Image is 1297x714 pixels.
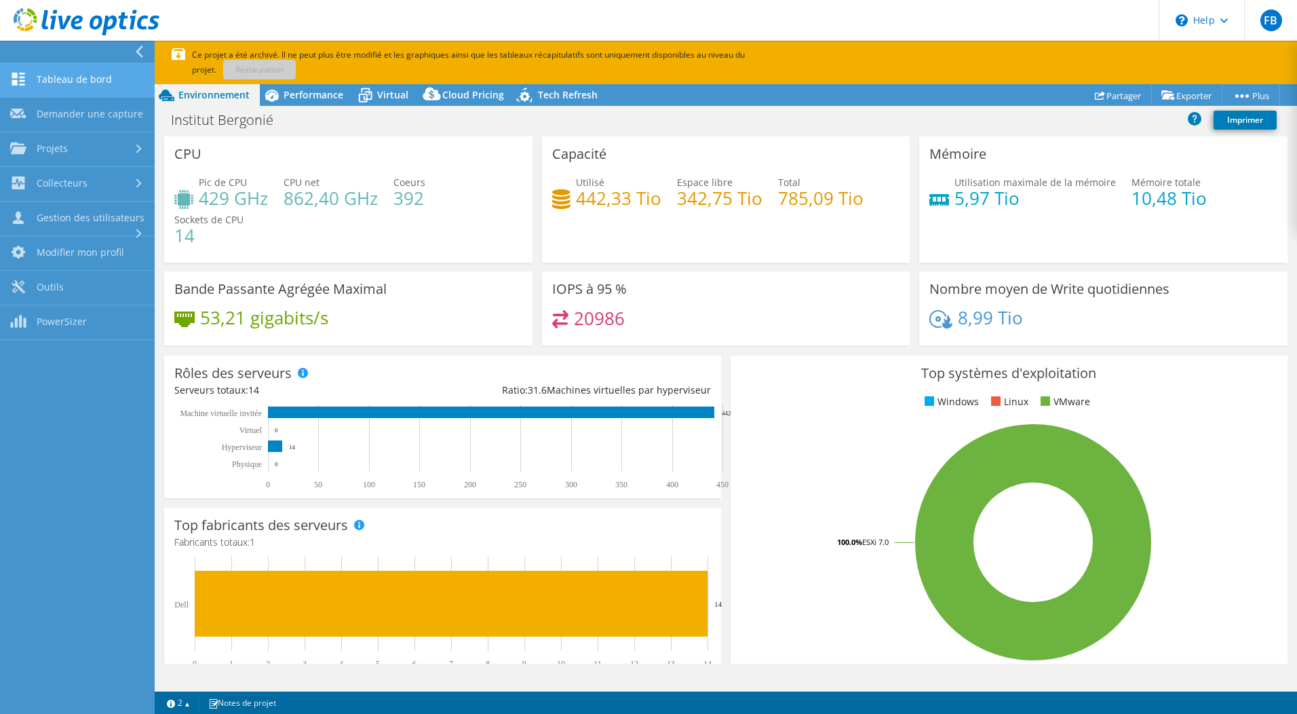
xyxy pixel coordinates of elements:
[289,444,296,451] text: 14
[1085,85,1152,106] a: Partager
[921,394,979,409] li: Windows
[199,694,286,711] a: Notes de projet
[284,176,320,189] span: CPU net
[284,191,378,206] h4: 862,40 GHz
[958,310,1023,325] h4: 8,99 Tio
[1037,394,1090,409] li: VMware
[284,88,343,101] span: Performance
[1214,111,1277,130] a: Imprimer
[703,659,712,669] text: 14
[1131,191,1207,206] h4: 10,48 Tio
[229,659,233,669] text: 1
[557,659,565,669] text: 10
[413,480,425,489] text: 150
[1176,14,1188,26] svg: \n
[232,459,262,469] text: Physique
[442,383,710,398] div: Ratio: Machines virtuelles par hyperviseur
[157,694,199,711] a: 2
[275,461,278,468] text: 0
[862,537,889,547] tspan: ESXi 7.0
[667,659,675,669] text: 13
[174,147,201,162] h3: CPU
[239,426,263,435] text: Virtuel
[677,176,733,189] span: Espace libre
[1260,10,1282,31] span: FB
[778,176,800,189] span: Total
[1131,176,1201,189] span: Mémoire totale
[172,48,836,77] p: Ce projet a été archivé. Il ne peut plus être modifié et les graphiques ainsi que les tableaux ré...
[248,383,259,396] span: 14
[576,191,661,206] h4: 442,33 Tio
[442,88,504,101] span: Cloud Pricing
[486,659,490,669] text: 8
[275,427,278,434] text: 0
[393,191,425,206] h4: 392
[722,410,731,417] text: 442
[574,311,625,326] h4: 20986
[174,535,711,550] h4: Fabricants totaux:
[464,480,476,489] text: 200
[929,147,986,162] h3: Mémoire
[174,228,244,243] h4: 14
[714,600,722,608] text: 14
[250,535,255,548] span: 1
[174,366,292,381] h3: Rôles des serveurs
[165,113,294,128] h1: Institut Bergonié
[174,600,189,609] text: Dell
[576,176,604,189] span: Utilisé
[666,480,678,489] text: 400
[552,147,606,162] h3: Capacité
[200,310,328,325] h4: 53,21 gigabits/s
[180,409,262,418] tspan: Machine virtuelle invitée
[514,480,526,489] text: 250
[837,537,862,547] tspan: 100.0%
[449,659,453,669] text: 7
[222,443,262,452] text: Hyperviseur
[954,176,1116,189] span: Utilisation maximale de la mémoire
[199,191,268,206] h4: 429 GHz
[314,480,322,489] text: 50
[174,383,442,398] div: Serveurs totaux:
[377,88,408,101] span: Virtual
[376,659,380,669] text: 5
[339,659,343,669] text: 4
[677,191,762,206] h4: 342,75 Tio
[412,659,417,669] text: 6
[565,480,577,489] text: 300
[630,659,638,669] text: 12
[174,518,348,533] h3: Top fabricants des serveurs
[522,659,526,669] text: 9
[266,480,270,489] text: 0
[988,394,1028,409] li: Linux
[741,366,1277,381] h3: Top systèmes d'exploitation
[174,213,244,226] span: Sockets de CPU
[594,659,602,669] text: 11
[528,383,547,396] span: 31.6
[778,191,864,206] h4: 785,09 Tio
[538,88,598,101] span: Tech Refresh
[954,191,1116,206] h4: 5,97 Tio
[199,176,247,189] span: Pic de CPU
[1151,85,1222,106] a: Exporter
[303,659,307,669] text: 3
[266,659,270,669] text: 2
[929,282,1169,297] h3: Nombre moyen de Write quotidiennes
[174,282,387,297] h3: Bande Passante Agrégée Maximal
[716,480,729,489] text: 450
[393,176,425,189] span: Coeurs
[193,659,197,669] text: 0
[615,480,627,489] text: 350
[552,282,627,297] h3: IOPS à 95 %
[178,88,250,101] span: Environnement
[363,480,375,489] text: 100
[1222,85,1280,106] a: Plus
